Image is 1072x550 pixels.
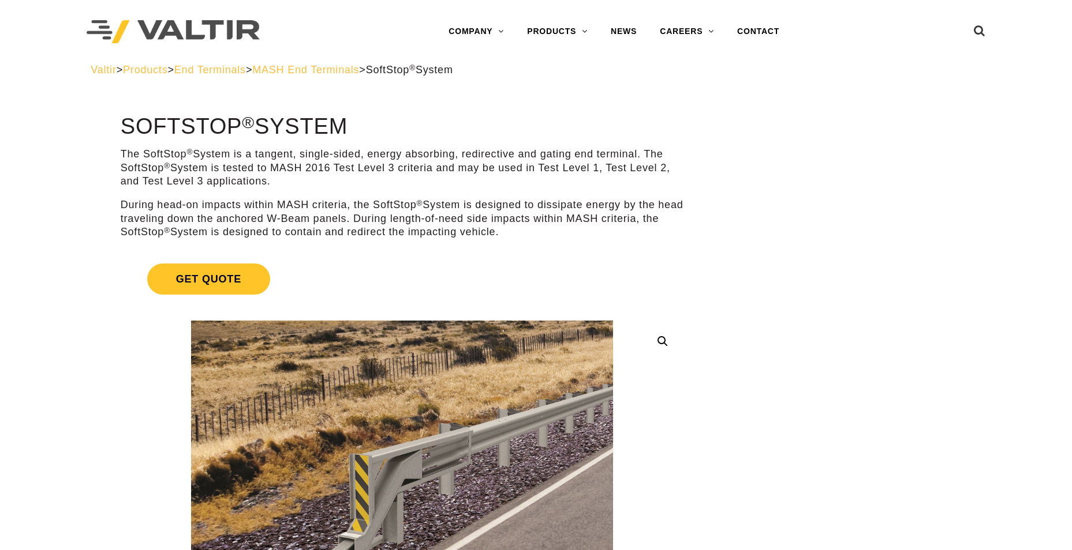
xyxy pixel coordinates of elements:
a: PRODUCTS [516,20,599,43]
sup: ® [409,63,416,72]
div: > > > > [91,63,981,77]
span: SoftStop System [366,64,453,76]
a: Valtir [91,64,116,76]
sup: ® [164,226,170,235]
a: Products [123,64,167,76]
a: End Terminals [174,64,246,76]
a: COMPANY [437,20,516,43]
a: MASH End Terminals [252,64,359,76]
a: NEWS [599,20,648,43]
p: The SoftStop System is a tangent, single-sided, energy absorbing, redirective and gating end term... [121,148,683,188]
sup: ® [417,199,423,208]
sup: ® [186,148,193,156]
img: Valtir [87,20,260,44]
sup: ® [164,161,170,170]
a: CAREERS [648,20,726,43]
sup: ® [242,113,255,131]
a: Get Quote [121,250,683,308]
span: Get Quote [147,263,270,295]
a: CONTACT [726,20,791,43]
p: During head-on impacts within MASH criteria, the SoftStop System is designed to dissipate energy ... [121,198,683,239]
h1: SoftStop System [121,115,683,139]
